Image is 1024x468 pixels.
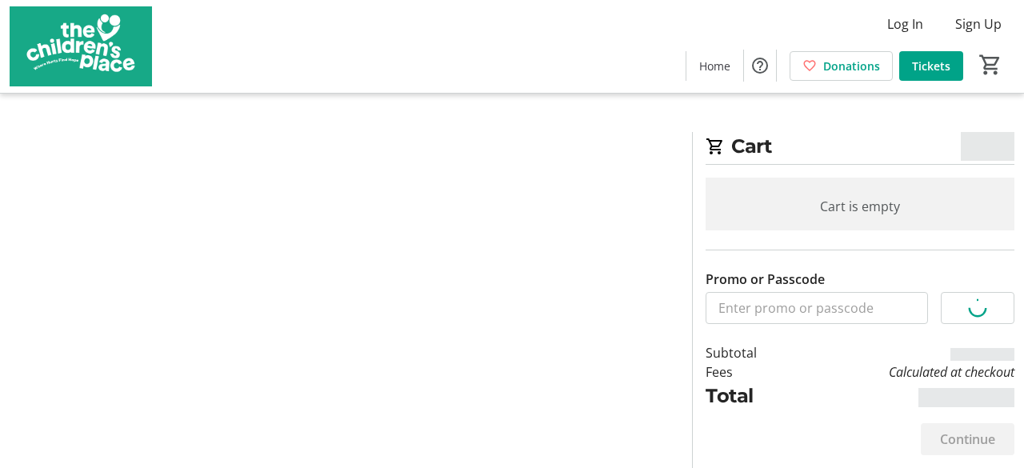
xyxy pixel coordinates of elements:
div: Cart is empty [706,178,1014,235]
span: Donations [823,58,880,74]
button: Log In [874,11,936,37]
a: Home [686,51,743,81]
h2: Cart [706,132,1014,165]
span: Sign Up [955,14,1002,34]
a: Donations [790,51,893,81]
td: Calculated at checkout [795,362,1014,382]
label: Promo or Passcode [706,270,825,289]
a: Tickets [899,51,963,81]
span: Log In [887,14,923,34]
input: Enter promo or passcode [706,292,928,324]
button: Cart [976,50,1005,79]
td: Fees [706,362,795,382]
button: Sign Up [942,11,1014,37]
td: Total [706,382,795,410]
button: Help [744,50,776,82]
span: $0.00 [961,132,1014,161]
span: Home [699,58,730,74]
span: Tickets [912,58,950,74]
img: The Children's Place's Logo [10,6,152,86]
td: Subtotal [706,343,795,362]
